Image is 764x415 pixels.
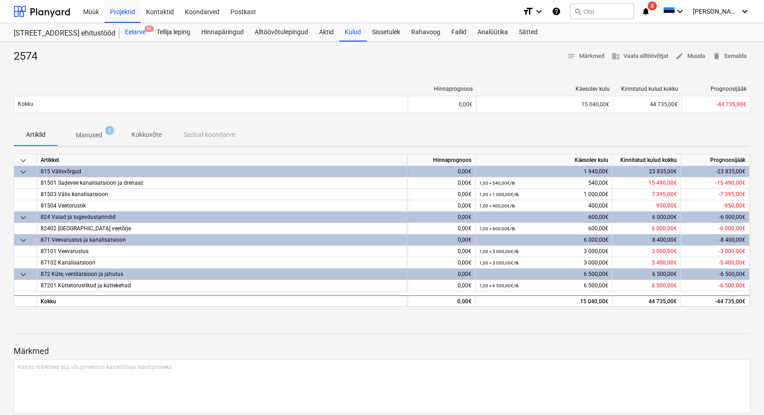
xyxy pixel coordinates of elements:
div: 0,00€ [407,246,476,257]
div: 1 940,00€ [479,166,608,177]
i: Abikeskus [552,6,561,17]
div: -23 835,00€ [681,166,749,177]
i: format_size [523,6,534,17]
div: 871 Veevarustus ja kanalisatsioon [41,234,403,245]
a: Aktid [314,23,339,41]
span: -6 000,00€ [718,225,745,232]
span: 9+ [145,26,154,32]
div: -8 400,00€ [681,234,749,246]
a: Hinnapäringud [196,23,249,41]
a: Sätted [513,23,543,41]
div: -44 735,00€ [681,295,749,306]
div: 44 735,00€ [613,97,681,112]
button: Muuda [672,49,709,63]
div: 3 000,00€ [479,257,608,269]
div: 0,00€ [407,223,476,234]
span: 81503 Välis kanalisatsioon [41,191,108,197]
div: 0,00€ [408,97,476,112]
span: keyboard_arrow_down [18,235,29,246]
div: Käesolev kulu [480,86,610,92]
div: 0,00€ [407,177,476,189]
span: 15 490,00€ [649,180,677,186]
span: 6 000,00€ [652,225,677,232]
small: 1,00 × 540,00€ / tk [479,181,515,186]
span: search [574,8,581,15]
div: 15 040,00€ [479,296,608,307]
div: 6 000,00€ [612,212,681,223]
div: Hinnaprognoos [407,155,476,166]
span: business [612,52,620,60]
div: 0,00€ [407,257,476,269]
div: 540,00€ [479,177,608,189]
span: 87102 Kanalisatsioon [41,259,95,266]
div: 0,00€ [407,234,476,246]
div: 0,00€ [407,212,476,223]
a: Eelarve9+ [120,23,151,41]
span: -3 000,00€ [718,248,745,254]
i: keyboard_arrow_down [739,6,750,17]
div: 824 Vaiad ja tugevdustarindid [41,212,403,223]
span: keyboard_arrow_down [18,155,29,166]
div: Kinnitatud kulud kokku [617,86,678,92]
iframe: Chat Widget [718,371,764,415]
a: Rahavoog [406,23,446,41]
p: Artiklid [25,130,47,140]
div: 2574 [14,49,45,64]
div: -6 000,00€ [681,212,749,223]
a: Tellija leping [151,23,196,41]
span: 7 395,00€ [652,191,677,197]
div: -6 500,00€ [681,269,749,280]
span: Eemalda [712,51,747,62]
div: 0,00€ [407,295,476,306]
a: Analüütika [472,23,513,41]
span: 87201 Küttetorustikud ja küttekehad [41,282,131,289]
span: 5 400,00€ [652,259,677,266]
a: Alltöövõtulepingud [249,23,314,41]
span: 1 [105,126,114,135]
p: Kokku [18,100,33,108]
p: Märkmed [14,346,750,357]
small: 1,00 × 400,00€ / tk [479,203,515,208]
p: Manused [76,130,102,140]
div: 400,00€ [479,200,608,212]
span: keyboard_arrow_down [18,166,29,177]
div: 3 000,00€ [479,246,608,257]
div: 872 Küte, ventilatsioon ja jahutus [41,269,403,280]
span: notes [567,52,576,60]
span: edit [675,52,684,60]
div: Käesolev kulu [476,155,612,166]
div: 1 000,00€ [479,189,608,200]
button: Otsi [570,4,634,19]
div: 0,00€ [407,280,476,291]
div: 815 Välisvõrgud [41,166,403,177]
a: Kulud [339,23,366,41]
div: Eelarve [120,23,151,41]
div: 15 040,00€ [480,101,609,108]
span: 81504 Veetorustik [41,202,86,209]
div: 0,00€ [407,200,476,212]
div: 600,00€ [479,223,608,234]
button: Vaata alltöövõtjat [608,49,672,63]
div: 6 000,00€ [479,234,608,246]
div: 0,00€ [407,166,476,177]
span: -950,00€ [723,202,745,209]
div: [STREET_ADDRESS] ehitustööd [14,29,109,38]
div: Prognoosijääk [681,155,749,166]
div: 600,00€ [479,212,608,223]
div: Failid [446,23,472,41]
div: Artikkel [37,155,407,166]
span: delete [712,52,721,60]
i: keyboard_arrow_down [675,6,686,17]
i: notifications [641,6,650,17]
span: Vaata alltöövõtjat [612,51,668,62]
span: -15 490,00€ [715,180,745,186]
i: keyboard_arrow_down [534,6,544,17]
small: 1,00 × 3 000,00€ / tk [479,249,519,254]
div: 0,00€ [407,189,476,200]
span: keyboard_arrow_down [18,212,29,223]
a: Sissetulek [366,23,406,41]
